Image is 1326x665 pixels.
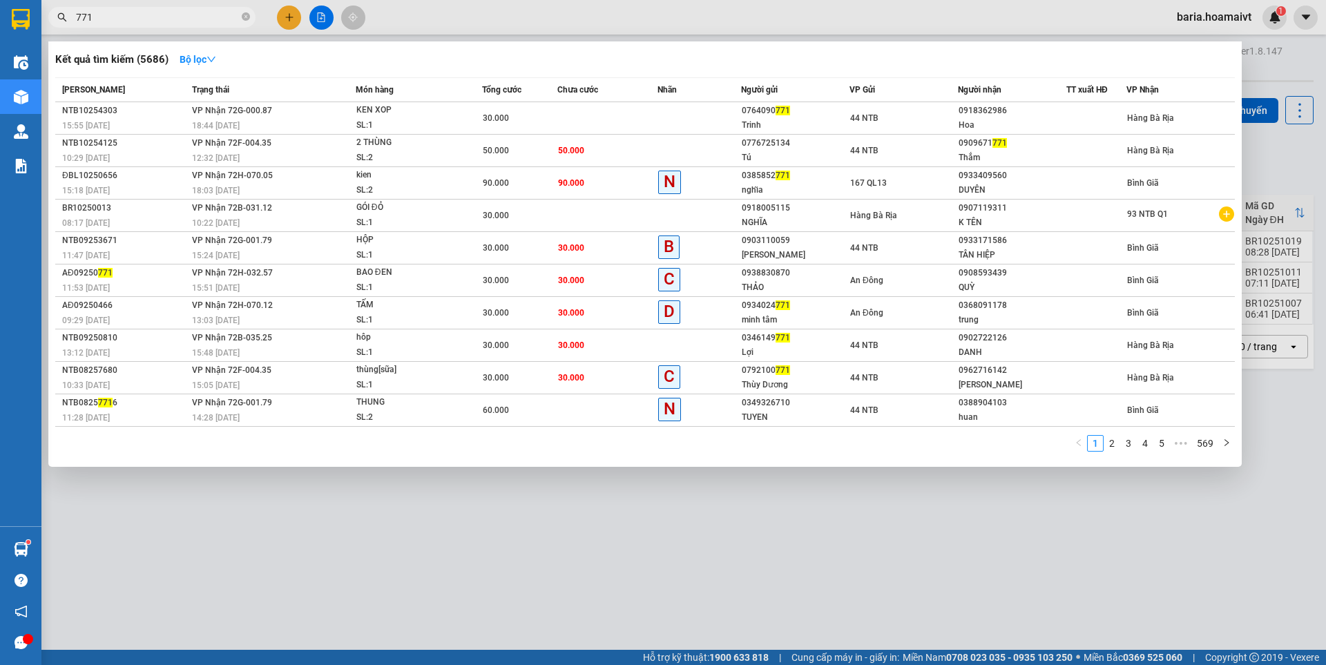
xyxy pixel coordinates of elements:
[483,308,509,318] span: 30.000
[62,331,188,345] div: NTB09250810
[15,605,28,618] span: notification
[850,243,878,253] span: 44 NTB
[959,378,1066,392] div: [PERSON_NAME]
[62,266,188,280] div: AĐ09250
[742,168,849,183] div: 0385852
[192,365,271,375] span: VP Nhận 72F-004.35
[742,396,849,410] div: 0349326710
[742,201,849,215] div: 0918005115
[558,146,584,155] span: 50.000
[1088,436,1103,451] a: 1
[180,54,216,65] strong: Bộ lọc
[14,55,28,70] img: warehouse-icon
[1070,435,1087,452] li: Previous Page
[356,265,460,280] div: BAO ĐEN
[959,313,1066,327] div: trung
[55,52,169,67] h3: Kết quả tìm kiếm ( 5686 )
[26,540,30,544] sup: 1
[1127,243,1159,253] span: Bình Giã
[1127,340,1174,350] span: Hàng Bà Rịa
[658,398,681,421] span: N
[850,146,878,155] span: 44 NTB
[98,268,113,278] span: 771
[356,135,460,151] div: 2 THÙNG
[192,203,272,213] span: VP Nhận 72B-031.12
[959,248,1066,262] div: TÂN HIỆP
[192,186,240,195] span: 18:03 [DATE]
[483,405,509,415] span: 60.000
[742,233,849,248] div: 0903110059
[657,85,677,95] span: Nhãn
[62,251,110,260] span: 11:47 [DATE]
[1066,85,1108,95] span: TT xuất HĐ
[192,153,240,163] span: 12:32 [DATE]
[1127,308,1159,318] span: Bình Giã
[356,330,460,345] div: hôp
[958,85,1001,95] span: Người nhận
[483,340,509,350] span: 30.000
[62,153,110,163] span: 10:29 [DATE]
[14,90,28,104] img: warehouse-icon
[959,104,1066,118] div: 0918362986
[1075,438,1083,447] span: left
[192,283,240,293] span: 15:51 [DATE]
[14,542,28,557] img: warehouse-icon
[850,276,883,285] span: An Đông
[483,243,509,253] span: 30.000
[1154,436,1169,451] a: 5
[1104,436,1120,451] a: 2
[1120,435,1137,452] li: 3
[169,48,227,70] button: Bộ lọcdown
[98,398,113,407] span: 771
[62,233,188,248] div: NTB09253671
[356,313,460,328] div: SL: 1
[356,363,460,378] div: thùng[sữa]
[356,395,460,410] div: THUNG
[742,215,849,230] div: NGHĨA
[658,235,680,258] span: B
[356,215,460,231] div: SL: 1
[1104,435,1120,452] li: 2
[850,405,878,415] span: 44 NTB
[558,340,584,350] span: 30.000
[959,201,1066,215] div: 0907119311
[192,171,273,180] span: VP Nhận 72H-070.05
[62,363,188,378] div: NTB08257680
[192,235,272,245] span: VP Nhận 72G-001.79
[558,373,584,383] span: 30.000
[12,9,30,30] img: logo-vxr
[483,211,509,220] span: 30.000
[192,300,273,310] span: VP Nhận 72H-070.12
[742,118,849,133] div: Trinh
[62,396,188,410] div: NTB0825 6
[742,183,849,197] div: nghĩa
[483,276,509,285] span: 30.000
[62,201,188,215] div: BR10250013
[62,413,110,423] span: 11:28 [DATE]
[959,266,1066,280] div: 0908593439
[1137,435,1153,452] li: 4
[959,168,1066,183] div: 0933409560
[1127,209,1168,219] span: 93 NTB Q1
[558,308,584,318] span: 30.000
[1127,276,1159,285] span: Bình Giã
[356,200,460,215] div: GÓI ĐỎ
[658,268,680,291] span: C
[192,348,240,358] span: 15:48 [DATE]
[741,85,778,95] span: Người gửi
[356,248,460,263] div: SL: 1
[850,308,883,318] span: An Đông
[1218,435,1235,452] li: Next Page
[1222,438,1231,447] span: right
[62,104,188,118] div: NTB10254303
[1087,435,1104,452] li: 1
[742,410,849,425] div: TUYEN
[62,136,188,151] div: NTB10254125
[742,363,849,378] div: 0792100
[959,215,1066,230] div: K TÊN
[62,186,110,195] span: 15:18 [DATE]
[1218,435,1235,452] button: right
[356,118,460,133] div: SL: 1
[483,113,509,123] span: 30.000
[658,365,680,388] span: C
